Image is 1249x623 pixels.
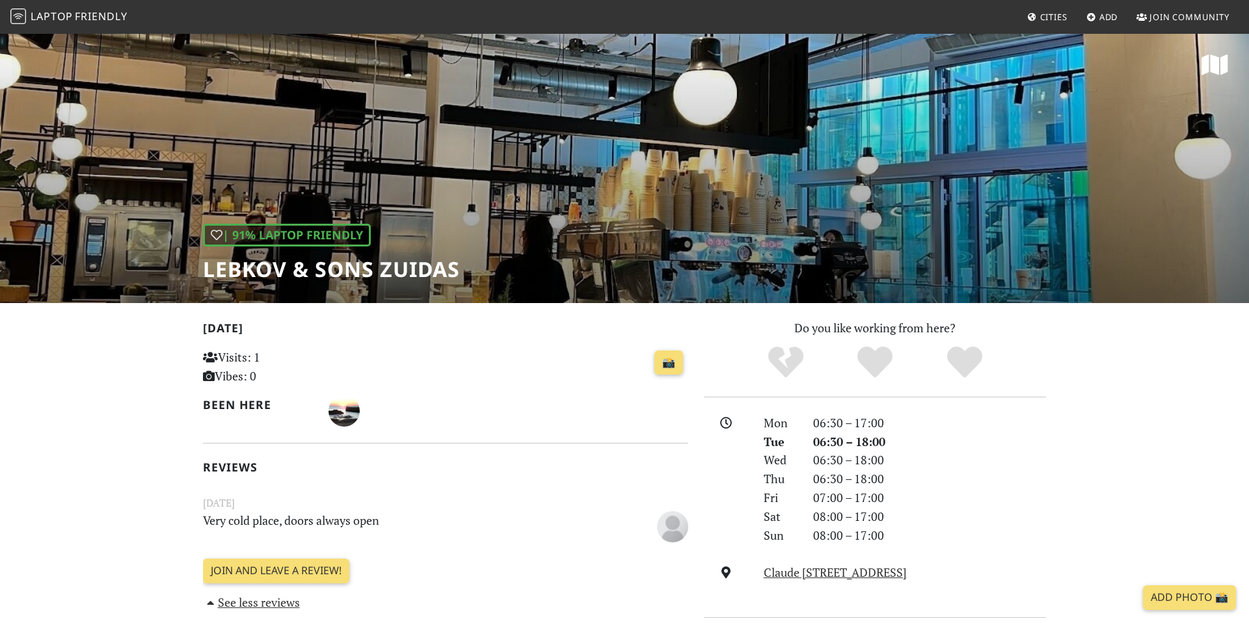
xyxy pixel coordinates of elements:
h2: Been here [203,398,313,412]
img: LaptopFriendly [10,8,26,24]
div: Tue [756,432,805,451]
div: 06:30 – 17:00 [805,414,1054,432]
a: Claude [STREET_ADDRESS] [764,564,907,580]
a: Join and leave a review! [203,559,349,583]
span: Cities [1040,11,1068,23]
div: 06:30 – 18:00 [805,451,1054,470]
div: 08:00 – 17:00 [805,526,1054,545]
a: See less reviews [203,594,300,610]
div: 08:00 – 17:00 [805,507,1054,526]
div: Wed [756,451,805,470]
h2: [DATE] [203,321,688,340]
h2: Reviews [203,460,688,474]
a: Add Photo 📸 [1143,585,1236,610]
div: 06:30 – 18:00 [805,432,1054,451]
span: Join Community [1149,11,1229,23]
img: blank-535327c66bd565773addf3077783bbfce4b00ec00e9fd257753287c682c7fa38.png [657,511,688,542]
a: LaptopFriendly LaptopFriendly [10,6,128,29]
div: | 91% Laptop Friendly [203,224,371,246]
div: Thu [756,470,805,488]
div: Mon [756,414,805,432]
a: Add [1081,5,1123,29]
span: Nuno [329,402,360,418]
div: Yes [830,345,920,380]
span: Add [1099,11,1118,23]
div: Sat [756,507,805,526]
h1: Lebkov & Sons Zuidas [203,257,460,282]
p: Visits: 1 Vibes: 0 [203,348,355,386]
span: Anonymous [657,517,688,533]
a: Join Community [1131,5,1235,29]
a: Cities [1022,5,1073,29]
span: Friendly [75,9,127,23]
div: No [741,345,831,380]
div: 07:00 – 17:00 [805,488,1054,507]
div: Definitely! [920,345,1010,380]
img: 3143-nuno.jpg [329,395,360,427]
div: 06:30 – 18:00 [805,470,1054,488]
div: Fri [756,488,805,507]
a: 📸 [654,351,683,375]
div: Sun [756,526,805,545]
span: Laptop [31,9,73,23]
p: Do you like working from here? [704,319,1046,338]
small: [DATE] [195,495,696,511]
p: Very cold place, doors always open [195,511,613,540]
